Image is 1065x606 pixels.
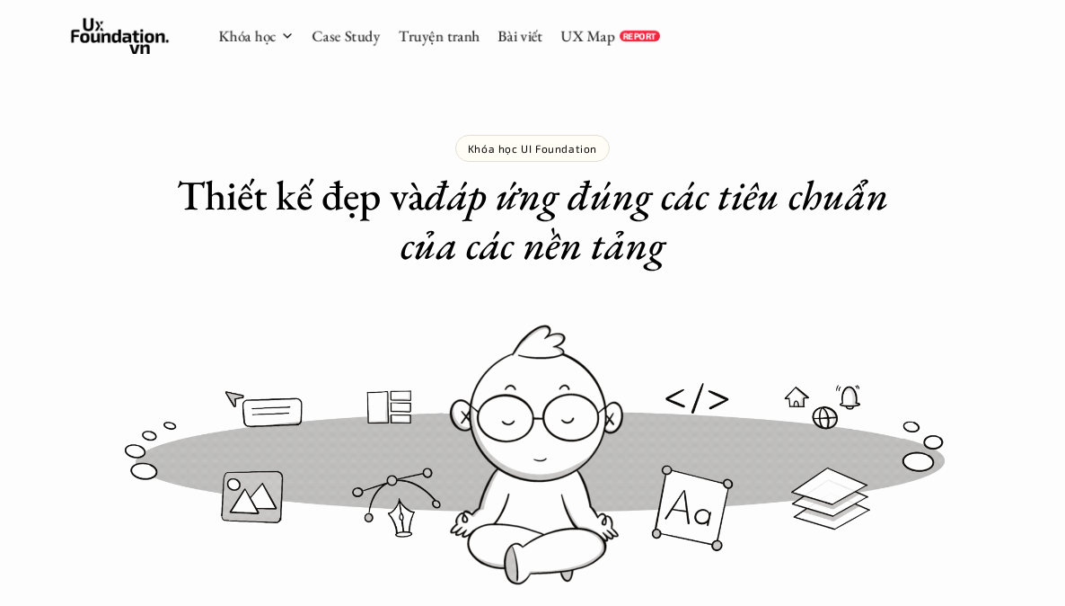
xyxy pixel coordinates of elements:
[468,142,597,155] p: Khóa học UI Foundation
[561,26,615,46] a: UX Map
[312,26,381,46] a: Case Study
[498,26,543,46] a: Bài viết
[173,171,892,270] h1: Thiết kế đẹp và
[620,31,660,41] a: REPORT
[400,168,898,272] em: đáp ứng đúng các tiêu chuẩn của các nền tảng
[623,31,656,41] p: REPORT
[399,26,480,46] a: Truyện tranh
[219,26,277,46] a: Khóa học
